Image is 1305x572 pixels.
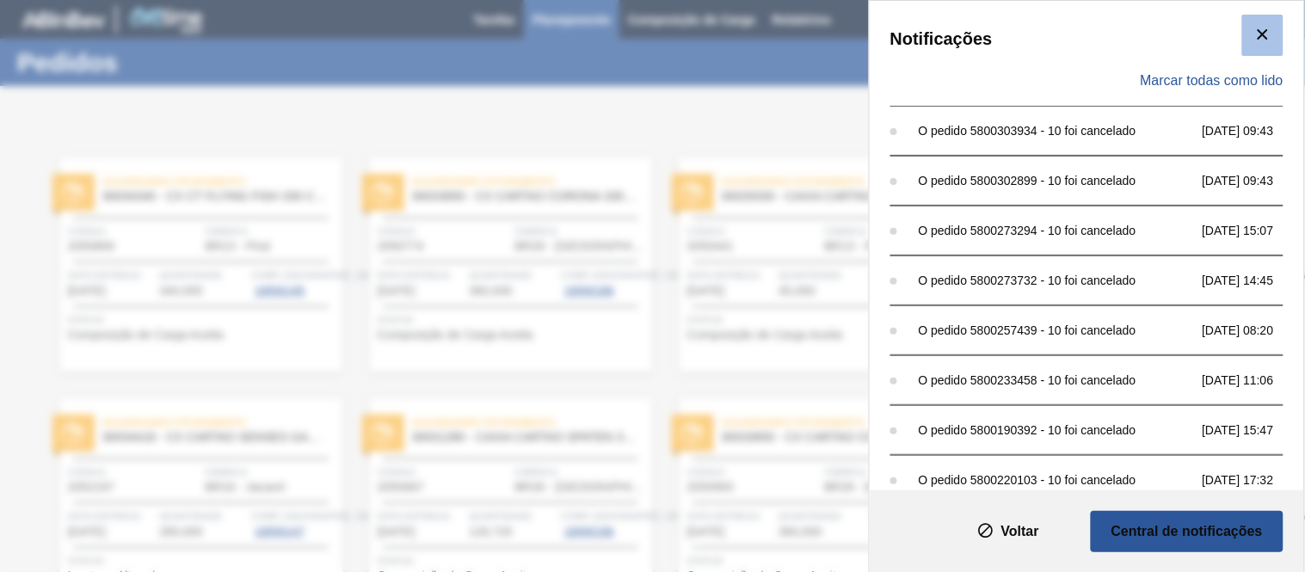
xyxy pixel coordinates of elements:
div: O pedido 5800273732 - 10 foi cancelado [919,274,1194,287]
div: O pedido 5800190392 - 10 foi cancelado [919,423,1194,437]
span: [DATE] 08:20 [1203,323,1301,337]
span: Marcar todas como lido [1141,73,1283,89]
div: O pedido 5800273294 - 10 foi cancelado [919,224,1194,237]
div: O pedido 5800220103 - 10 foi cancelado [919,473,1194,487]
span: [DATE] 15:07 [1203,224,1301,237]
span: [DATE] 14:45 [1203,274,1301,287]
div: O pedido 5800233458 - 10 foi cancelado [919,373,1194,387]
span: [DATE] 17:32 [1203,473,1301,487]
div: O pedido 5800257439 - 10 foi cancelado [919,323,1194,337]
div: O pedido 5800302899 - 10 foi cancelado [919,174,1194,188]
span: [DATE] 09:43 [1203,174,1301,188]
div: O pedido 5800303934 - 10 foi cancelado [919,124,1194,138]
span: [DATE] 15:47 [1203,423,1301,437]
span: [DATE] 11:06 [1203,373,1301,387]
span: [DATE] 09:43 [1203,124,1301,138]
